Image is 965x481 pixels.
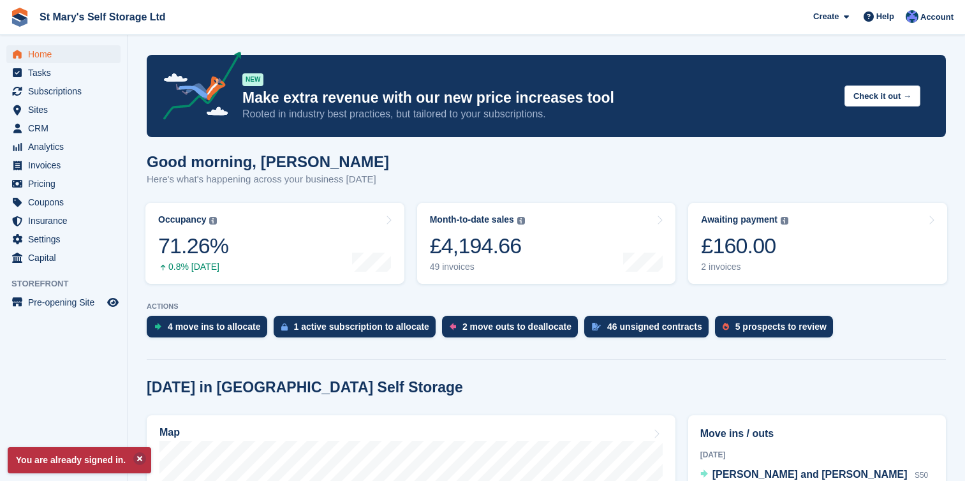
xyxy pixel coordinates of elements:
[11,277,127,290] span: Storefront
[209,217,217,225] img: icon-info-grey-7440780725fd019a000dd9b08b2336e03edf1995a4989e88bcd33f0948082b44.svg
[154,323,161,330] img: move_ins_to_allocate_icon-fdf77a2bb77ea45bf5b3d319d69a93e2d87916cf1d5bf7949dd705db3b84f3ca.svg
[147,302,946,311] p: ACTIONS
[813,10,839,23] span: Create
[712,469,908,480] span: [PERSON_NAME] and [PERSON_NAME]
[10,8,29,27] img: stora-icon-8386f47178a22dfd0bd8f6a31ec36ba5ce8667c1dd55bd0f319d3a0aa187defe.svg
[6,175,121,193] a: menu
[915,471,928,480] span: S50
[28,82,105,100] span: Subscriptions
[6,230,121,248] a: menu
[6,193,121,211] a: menu
[242,89,834,107] p: Make extra revenue with our new price increases tool
[28,249,105,267] span: Capital
[281,323,288,331] img: active_subscription_to_allocate_icon-d502201f5373d7db506a760aba3b589e785aa758c864c3986d89f69b8ff3...
[6,212,121,230] a: menu
[430,262,525,272] div: 49 invoices
[844,85,920,107] button: Check it out →
[6,101,121,119] a: menu
[158,262,228,272] div: 0.8% [DATE]
[28,193,105,211] span: Coupons
[607,322,702,332] div: 46 unsigned contracts
[147,379,463,396] h2: [DATE] in [GEOGRAPHIC_DATA] Self Storage
[700,426,934,441] h2: Move ins / outs
[28,156,105,174] span: Invoices
[28,119,105,137] span: CRM
[781,217,788,225] img: icon-info-grey-7440780725fd019a000dd9b08b2336e03edf1995a4989e88bcd33f0948082b44.svg
[28,212,105,230] span: Insurance
[430,233,525,259] div: £4,194.66
[158,233,228,259] div: 71.26%
[8,447,151,473] p: You are already signed in.
[701,262,788,272] div: 2 invoices
[242,107,834,121] p: Rooted in industry best practices, but tailored to your subscriptions.
[920,11,954,24] span: Account
[517,217,525,225] img: icon-info-grey-7440780725fd019a000dd9b08b2336e03edf1995a4989e88bcd33f0948082b44.svg
[159,427,180,438] h2: Map
[6,64,121,82] a: menu
[6,45,121,63] a: menu
[876,10,894,23] span: Help
[450,323,456,330] img: move_outs_to_deallocate_icon-f764333ba52eb49d3ac5e1228854f67142a1ed5810a6f6cc68b1a99e826820c5.svg
[28,293,105,311] span: Pre-opening Site
[152,52,242,124] img: price-adjustments-announcement-icon-8257ccfd72463d97f412b2fc003d46551f7dbcb40ab6d574587a9cd5c0d94...
[6,293,121,311] a: menu
[584,316,715,344] a: 46 unsigned contracts
[105,295,121,310] a: Preview store
[147,172,389,187] p: Here's what's happening across your business [DATE]
[158,214,206,225] div: Occupancy
[294,322,429,332] div: 1 active subscription to allocate
[28,230,105,248] span: Settings
[442,316,584,344] a: 2 move outs to deallocate
[715,316,839,344] a: 5 prospects to review
[28,101,105,119] span: Sites
[168,322,261,332] div: 4 move ins to allocate
[701,233,788,259] div: £160.00
[6,156,121,174] a: menu
[701,214,777,225] div: Awaiting payment
[430,214,514,225] div: Month-to-date sales
[723,323,729,330] img: prospect-51fa495bee0391a8d652442698ab0144808aea92771e9ea1ae160a38d050c398.svg
[28,175,105,193] span: Pricing
[6,138,121,156] a: menu
[147,153,389,170] h1: Good morning, [PERSON_NAME]
[34,6,171,27] a: St Mary's Self Storage Ltd
[700,449,934,461] div: [DATE]
[28,138,105,156] span: Analytics
[688,203,947,284] a: Awaiting payment £160.00 2 invoices
[906,10,918,23] img: Matthew Keenan
[28,45,105,63] span: Home
[417,203,676,284] a: Month-to-date sales £4,194.66 49 invoices
[6,82,121,100] a: menu
[147,316,274,344] a: 4 move ins to allocate
[28,64,105,82] span: Tasks
[6,249,121,267] a: menu
[242,73,263,86] div: NEW
[462,322,571,332] div: 2 move outs to deallocate
[592,323,601,330] img: contract_signature_icon-13c848040528278c33f63329250d36e43548de30e8caae1d1a13099fd9432cc5.svg
[274,316,442,344] a: 1 active subscription to allocate
[6,119,121,137] a: menu
[735,322,827,332] div: 5 prospects to review
[145,203,404,284] a: Occupancy 71.26% 0.8% [DATE]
